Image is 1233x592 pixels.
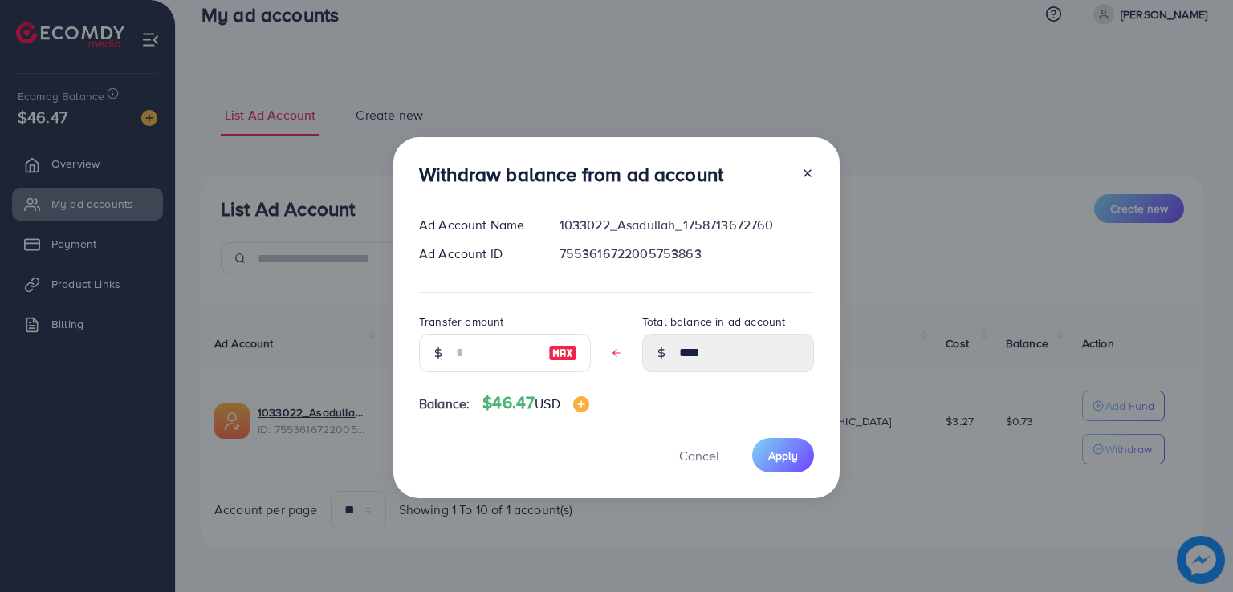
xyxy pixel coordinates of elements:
div: Ad Account Name [406,216,547,234]
div: 7553616722005753863 [547,245,827,263]
span: Balance: [419,395,470,413]
button: Cancel [659,438,739,472]
span: Cancel [679,447,719,464]
img: image [573,396,589,412]
h3: Withdraw balance from ad account [419,163,723,186]
img: image [548,343,577,363]
span: Apply [768,448,798,464]
div: 1033022_Asadullah_1758713672760 [547,216,827,234]
button: Apply [752,438,814,472]
h4: $46.47 [482,393,588,413]
label: Transfer amount [419,314,503,330]
div: Ad Account ID [406,245,547,263]
label: Total balance in ad account [642,314,785,330]
span: USD [535,395,560,412]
